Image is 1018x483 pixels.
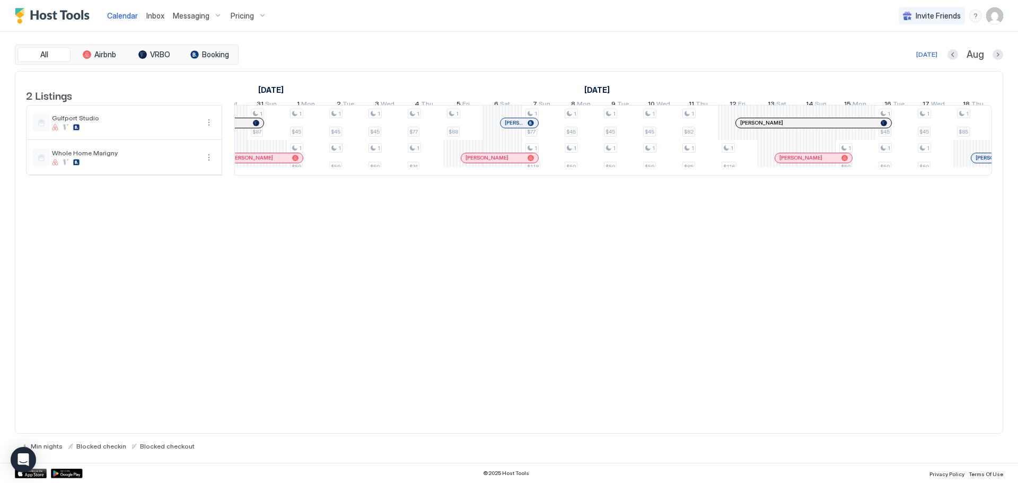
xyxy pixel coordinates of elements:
[505,119,523,126] span: [PERSON_NAME]
[727,98,748,113] a: September 12, 2025
[696,100,708,111] span: Thu
[986,7,1003,24] div: User profile
[967,49,984,61] span: Aug
[888,145,890,152] span: 1
[409,163,418,170] span: $74
[415,100,419,111] span: 4
[301,100,315,111] span: Mon
[11,447,36,472] div: Open Intercom Messenger
[40,50,48,59] span: All
[412,98,436,113] a: September 4, 2025
[923,100,929,111] span: 17
[959,128,968,135] span: $85
[803,98,829,113] a: September 14, 2025
[417,145,419,152] span: 1
[571,100,575,111] span: 8
[15,8,94,24] a: Host Tools Logo
[454,98,472,113] a: September 5, 2025
[844,100,851,111] span: 15
[768,100,775,111] span: 13
[947,49,958,60] button: Previous month
[963,100,970,111] span: 18
[334,98,357,113] a: September 2, 2025
[31,442,63,450] span: Min nights
[146,11,164,20] span: Inbox
[466,154,508,161] span: [PERSON_NAME]
[417,110,419,117] span: 1
[645,128,654,135] span: $45
[915,48,939,61] button: [DATE]
[292,128,301,135] span: $45
[853,100,866,111] span: Mon
[582,82,612,98] a: September 1, 2025
[254,98,279,113] a: August 31, 2025
[689,100,694,111] span: 11
[203,151,215,164] button: More options
[183,47,236,62] button: Booking
[527,163,539,170] span: $118
[292,163,301,170] span: $59
[969,468,1003,479] a: Terms Of Use
[500,100,510,111] span: Sat
[648,100,655,111] span: 10
[73,47,126,62] button: Airbnb
[230,154,273,161] span: [PERSON_NAME]
[966,110,969,117] span: 1
[231,11,254,21] span: Pricing
[375,100,379,111] span: 3
[378,145,380,152] span: 1
[568,98,593,113] a: September 8, 2025
[26,87,72,103] span: 2 Listings
[494,100,498,111] span: 6
[806,100,813,111] span: 14
[421,100,433,111] span: Thu
[52,114,198,122] span: Gulfport Studio
[462,100,470,111] span: Fri
[15,469,47,478] a: App Store
[815,100,827,111] span: Sun
[730,100,736,111] span: 12
[605,163,615,170] span: $59
[331,163,340,170] span: $59
[652,110,655,117] span: 1
[457,100,461,111] span: 5
[299,145,302,152] span: 1
[492,98,513,113] a: September 6, 2025
[372,98,397,113] a: September 3, 2025
[534,110,537,117] span: 1
[574,110,576,117] span: 1
[15,45,239,65] div: tab-group
[265,100,277,111] span: Sun
[613,110,616,117] span: 1
[929,471,964,477] span: Privacy Policy
[605,128,615,135] span: $45
[202,50,229,59] span: Booking
[577,100,591,111] span: Mon
[916,50,937,59] div: [DATE]
[94,50,116,59] span: Airbnb
[294,98,318,113] a: September 1, 2025
[841,163,850,170] span: $59
[76,442,126,450] span: Blocked checkin
[969,10,982,22] div: menu
[173,11,209,21] span: Messaging
[888,110,890,117] span: 1
[51,469,83,478] a: Google Play Store
[691,110,694,117] span: 1
[613,145,616,152] span: 1
[539,100,550,111] span: Sun
[150,50,170,59] span: VRBO
[919,163,929,170] span: $60
[52,149,198,157] span: Whole Home Marigny
[299,110,302,117] span: 1
[880,128,890,135] span: $45
[533,100,537,111] span: 7
[260,110,262,117] span: 1
[931,100,945,111] span: Wed
[337,100,341,111] span: 2
[920,98,947,113] a: September 17, 2025
[17,47,71,62] button: All
[146,10,164,21] a: Inbox
[449,128,458,135] span: $88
